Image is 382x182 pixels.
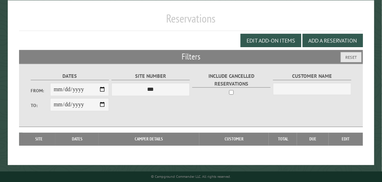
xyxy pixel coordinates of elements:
[23,133,55,145] th: Site
[192,72,271,88] label: Include Cancelled Reservations
[31,87,50,94] label: From:
[55,133,99,145] th: Dates
[241,34,301,47] button: Edit Add-on Items
[303,34,363,47] button: Add a Reservation
[19,50,363,63] h2: Filters
[31,72,109,80] label: Dates
[341,52,362,62] button: Reset
[329,133,363,145] th: Edit
[111,72,190,80] label: Site Number
[99,133,199,145] th: Camper Details
[151,174,231,179] small: © Campground Commander LLC. All rights reserved.
[19,12,363,31] h1: Reservations
[297,133,329,145] th: Due
[31,102,50,109] label: To:
[199,133,269,145] th: Customer
[269,133,297,145] th: Total
[273,72,352,80] label: Customer Name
